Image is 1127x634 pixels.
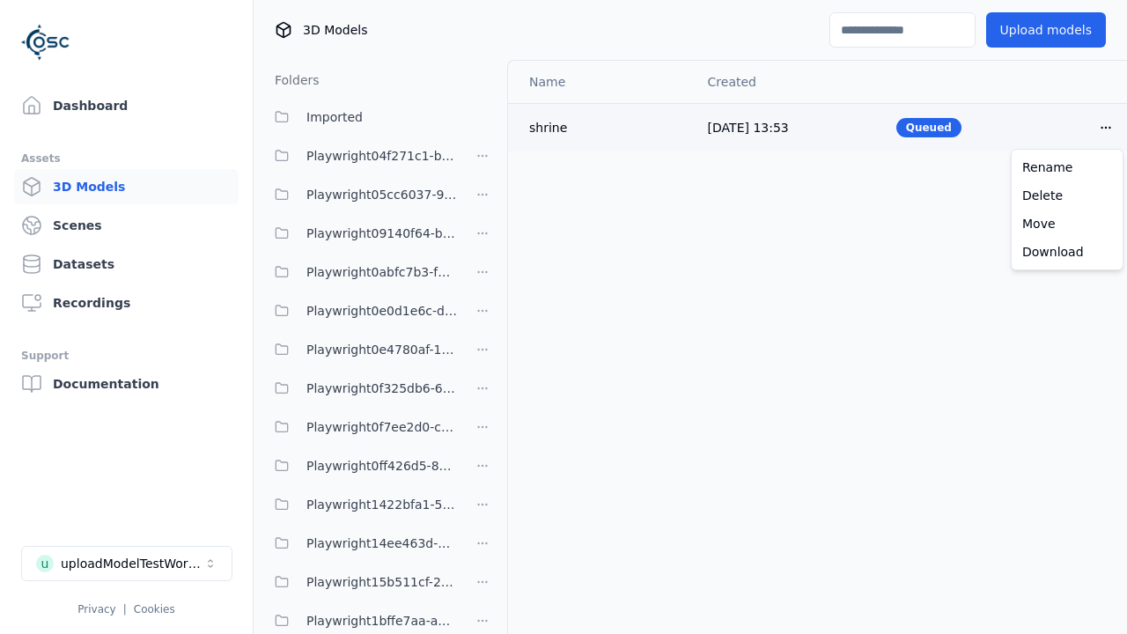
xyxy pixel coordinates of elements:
[1015,238,1119,266] a: Download
[1015,210,1119,238] a: Move
[1015,181,1119,210] a: Delete
[1015,153,1119,181] a: Rename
